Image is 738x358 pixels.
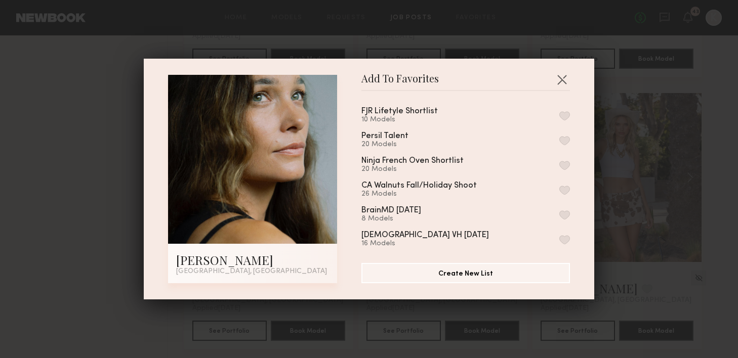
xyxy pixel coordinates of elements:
div: Ninja French Oven Shortlist [361,157,464,165]
div: [DEMOGRAPHIC_DATA] VH [DATE] [361,231,489,240]
div: 20 Models [361,141,433,149]
div: [GEOGRAPHIC_DATA], [GEOGRAPHIC_DATA] [176,268,329,275]
div: Persil Talent [361,132,408,141]
div: 20 Models [361,165,488,173]
div: FJR Lifetyle Shortlist [361,107,438,116]
div: 16 Models [361,240,513,248]
div: [PERSON_NAME] [176,252,329,268]
div: 10 Models [361,116,462,124]
button: Close [554,71,570,87]
div: CA Walnuts Fall/Holiday Shoot [361,182,477,190]
span: Add To Favorites [361,75,439,90]
div: 8 Models [361,215,445,223]
div: 26 Models [361,190,501,198]
button: Create New List [361,263,570,283]
div: BrainMD [DATE] [361,206,421,215]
